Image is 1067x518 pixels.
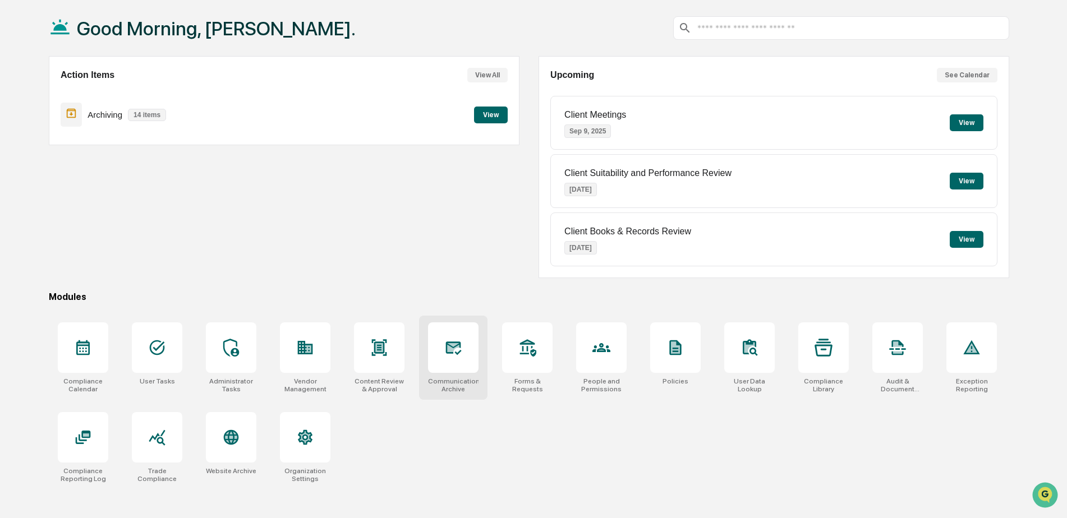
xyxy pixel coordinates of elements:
p: [DATE] [564,183,597,196]
p: Archiving [88,110,122,119]
div: Policies [663,377,688,385]
button: See all [174,122,204,136]
a: Powered byPylon [79,277,136,286]
span: • [151,152,155,161]
img: 1746055101610-c473b297-6a78-478c-a979-82029cc54cd1 [22,183,31,192]
div: Vendor Management [280,377,330,393]
img: 1746055101610-c473b297-6a78-478c-a979-82029cc54cd1 [11,86,31,106]
div: 🖐️ [11,230,20,239]
button: View [950,231,983,248]
h2: Upcoming [550,70,594,80]
div: Content Review & Approval [354,377,404,393]
span: [PERSON_NAME] [35,183,91,192]
div: Forms & Requests [502,377,553,393]
span: [DATE] [157,152,180,161]
div: Compliance Calendar [58,377,108,393]
button: See Calendar [937,68,997,82]
h1: Good Morning, [PERSON_NAME]. [77,17,356,40]
button: View [474,107,508,123]
iframe: Open customer support [1031,481,1061,511]
div: User Data Lookup [724,377,775,393]
span: [DATE] [99,183,122,192]
div: User Tasks [140,377,175,385]
div: People and Permissions [576,377,627,393]
div: Administrator Tasks [206,377,256,393]
div: Organization Settings [280,467,330,483]
a: 🖐️Preclearance [7,225,77,245]
button: View [950,173,983,189]
div: Compliance Library [798,377,849,393]
a: 🗄️Attestations [77,225,144,245]
img: Steve.Lennart [11,142,29,160]
span: [PERSON_NAME].[PERSON_NAME] [35,152,149,161]
div: Communications Archive [428,377,479,393]
p: Client Books & Records Review [564,226,691,237]
div: Compliance Reporting Log [58,467,108,483]
a: View [474,109,508,119]
div: We're available if you need us! [50,97,154,106]
button: Start new chat [191,89,204,103]
img: 8933085812038_c878075ebb4cc5468115_72.jpg [24,86,44,106]
div: Audit & Document Logs [872,377,923,393]
p: Client Suitability and Performance Review [564,168,732,178]
p: [DATE] [564,241,597,255]
span: • [93,183,97,192]
h2: Action Items [61,70,114,80]
div: Start new chat [50,86,184,97]
span: Data Lookup [22,251,71,262]
span: Preclearance [22,229,72,240]
div: 🔎 [11,252,20,261]
button: View All [467,68,508,82]
div: 🗄️ [81,230,90,239]
span: Pylon [112,278,136,286]
div: Trade Compliance [132,467,182,483]
input: Clear [29,51,185,63]
div: Website Archive [206,467,256,475]
a: 🔎Data Lookup [7,246,75,266]
span: Attestations [93,229,139,240]
p: How can we help? [11,24,204,41]
div: Past conversations [11,124,75,133]
button: View [950,114,983,131]
img: Jack Rasmussen [11,172,29,190]
div: Exception Reporting [946,377,997,393]
p: Sep 9, 2025 [564,124,611,138]
p: 14 items [128,109,166,121]
div: Modules [49,292,1009,302]
p: Client Meetings [564,110,626,120]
